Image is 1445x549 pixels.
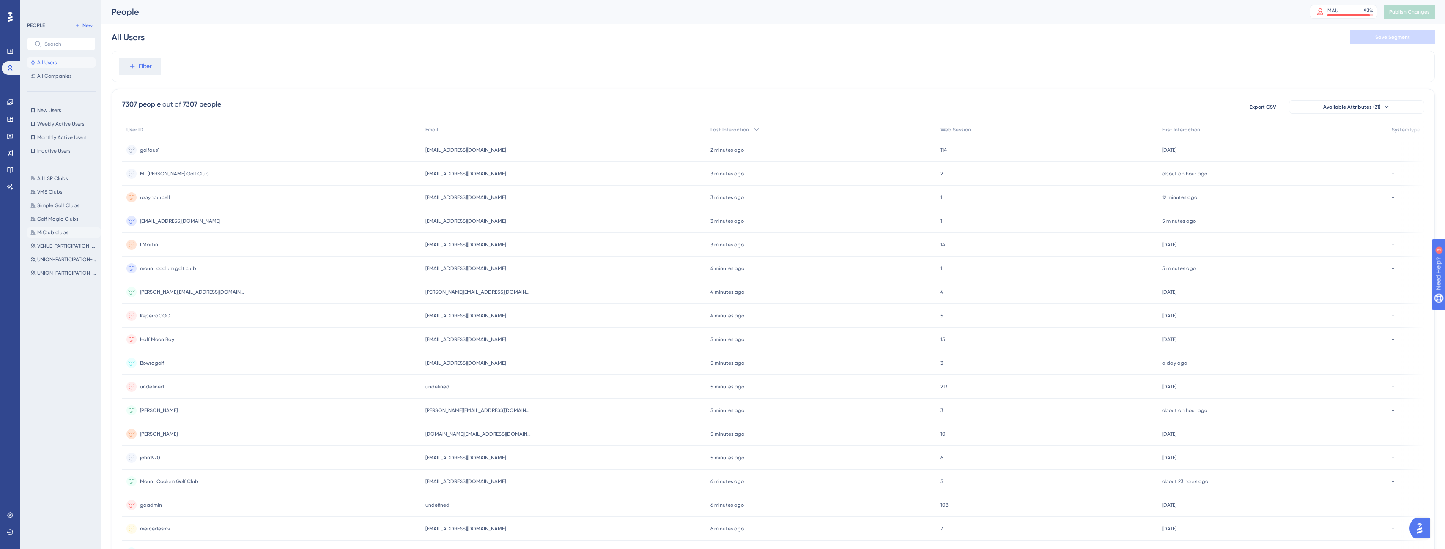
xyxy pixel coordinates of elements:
span: 114 [940,147,947,153]
span: VMS Clubs [37,188,62,195]
span: 4 [940,289,943,295]
span: golfaus1 [140,147,159,153]
span: mercedesmv [140,525,170,532]
button: Export CSV [1242,100,1284,114]
span: Simple Golf Clubs [37,202,79,209]
span: 14 [940,241,945,248]
button: All Companies [27,71,96,81]
span: - [1392,265,1394,272]
span: [PERSON_NAME] [140,431,178,437]
button: Available Attributes (21) [1289,100,1424,114]
span: Publish Changes [1389,8,1430,15]
span: UNION-PARTICIPATION-DASHBOARD [37,270,97,276]
iframe: UserGuiding AI Assistant Launcher [1409,516,1435,541]
span: [PERSON_NAME][EMAIL_ADDRESS][DOMAIN_NAME] [140,289,246,295]
span: - [1392,289,1394,295]
span: - [1392,502,1394,508]
button: New Users [27,105,96,115]
time: [DATE] [1162,455,1176,461]
button: All Users [27,57,96,68]
input: Search [44,41,88,47]
span: [EMAIL_ADDRESS][DOMAIN_NAME] [425,241,506,248]
button: Simple Golf Clubs [27,200,101,210]
time: [DATE] [1162,147,1176,153]
span: undefined [425,502,450,508]
span: mount coolum golf club [140,265,196,272]
span: Filter [139,61,152,71]
span: [EMAIL_ADDRESS][DOMAIN_NAME] [140,218,220,224]
button: UNION-PARTICIPATION-REPORTS AREA [27,254,101,265]
time: about an hour ago [1162,407,1207,413]
span: 3 [940,360,943,366]
button: Inactive Users [27,146,96,156]
span: [EMAIL_ADDRESS][DOMAIN_NAME] [425,454,506,461]
span: - [1392,383,1394,390]
span: [PERSON_NAME] [140,407,178,414]
span: - [1392,360,1394,366]
span: [EMAIL_ADDRESS][DOMAIN_NAME] [425,265,506,272]
span: 10 [940,431,946,437]
div: 93 % [1364,7,1373,14]
span: Inactive Users [37,147,70,154]
span: Web Session [940,126,971,133]
span: 1 [940,265,942,272]
time: 5 minutes ago [710,336,744,342]
time: 5 minutes ago [1162,218,1196,224]
span: Email [425,126,438,133]
span: All LSP Clubs [37,175,68,182]
time: 5 minutes ago [710,384,744,390]
span: robynpurcell [140,194,170,201]
button: Publish Changes [1384,5,1435,19]
button: Monthly Active Users [27,132,96,142]
time: 5 minutes ago [710,407,744,413]
span: Half Moon Bay [140,336,174,343]
span: First Interaction [1162,126,1200,133]
span: 1 [940,218,942,224]
span: - [1392,478,1394,485]
time: 3 minutes ago [710,171,744,177]
time: 6 minutes ago [710,478,744,484]
time: 4 minutes ago [710,289,744,295]
button: New [72,20,96,30]
button: Golf Magic Clubs [27,214,101,224]
time: 3 minutes ago [710,194,744,200]
span: Available Attributes (21) [1323,104,1381,110]
span: VENUE-PARTICIPATION-DASHBOARD [37,243,97,249]
span: - [1392,407,1394,414]
span: - [1392,170,1394,177]
time: 4 minutes ago [710,313,744,319]
div: 7307 people [183,99,221,109]
div: MAU [1327,7,1338,14]
time: 3 minutes ago [710,218,744,224]
span: SystemType [1392,126,1420,133]
span: - [1392,525,1394,532]
span: [EMAIL_ADDRESS][DOMAIN_NAME] [425,360,506,366]
span: [PERSON_NAME][EMAIL_ADDRESS][DOMAIN_NAME] [425,407,531,414]
span: 2 [940,170,943,177]
span: - [1392,241,1394,248]
div: People [112,6,1289,18]
span: User ID [126,126,143,133]
span: 3 [940,407,943,414]
div: PEOPLE [27,22,45,29]
button: VENUE-PARTICIPATION-DASHBOARD [27,241,101,251]
span: john1970 [140,454,160,461]
span: Bowragolf [140,360,164,366]
span: 108 [940,502,949,508]
span: - [1392,336,1394,343]
time: 6 minutes ago [710,502,744,508]
span: Mt [PERSON_NAME] Golf Club [140,170,209,177]
div: out of [162,99,181,109]
button: Filter [119,58,161,75]
span: Need Help? [20,2,53,12]
span: gaadmin [140,502,162,508]
span: undefined [425,383,450,390]
span: [EMAIL_ADDRESS][DOMAIN_NAME] [425,312,506,319]
span: 15 [940,336,945,343]
span: 5 [940,478,943,485]
span: 5 [940,312,943,319]
span: [EMAIL_ADDRESS][DOMAIN_NAME] [425,525,506,532]
time: 6 minutes ago [710,526,744,532]
span: 6 [940,454,943,461]
span: Monthly Active Users [37,134,86,141]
